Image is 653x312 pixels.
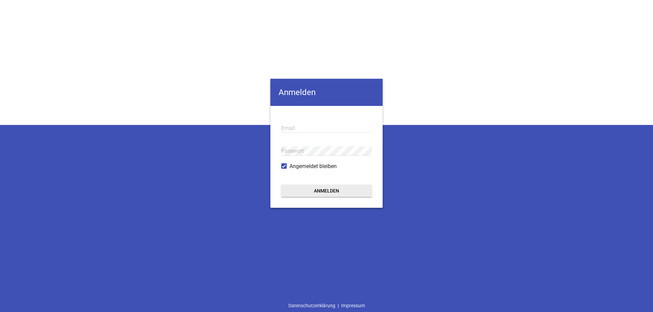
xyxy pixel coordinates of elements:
a: Datenschutzerklärung [286,299,338,312]
div: | [286,299,367,312]
button: Anmelden [281,185,372,197]
a: Impressum [339,299,367,312]
span: Angemeldet bleiben [289,162,337,170]
h4: Anmelden [270,79,383,106]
